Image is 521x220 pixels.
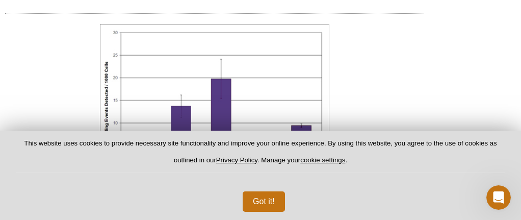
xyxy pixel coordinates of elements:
iframe: Intercom live chat [486,185,511,210]
img: RNA pol II CTD phospho Ser2 antibody (mAb) tested by ChIP. [100,24,329,182]
button: cookie settings [300,156,345,164]
p: This website uses cookies to provide necessary site functionality and improve your online experie... [16,139,505,173]
a: Privacy Policy [216,156,257,164]
button: Got it! [243,191,285,212]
